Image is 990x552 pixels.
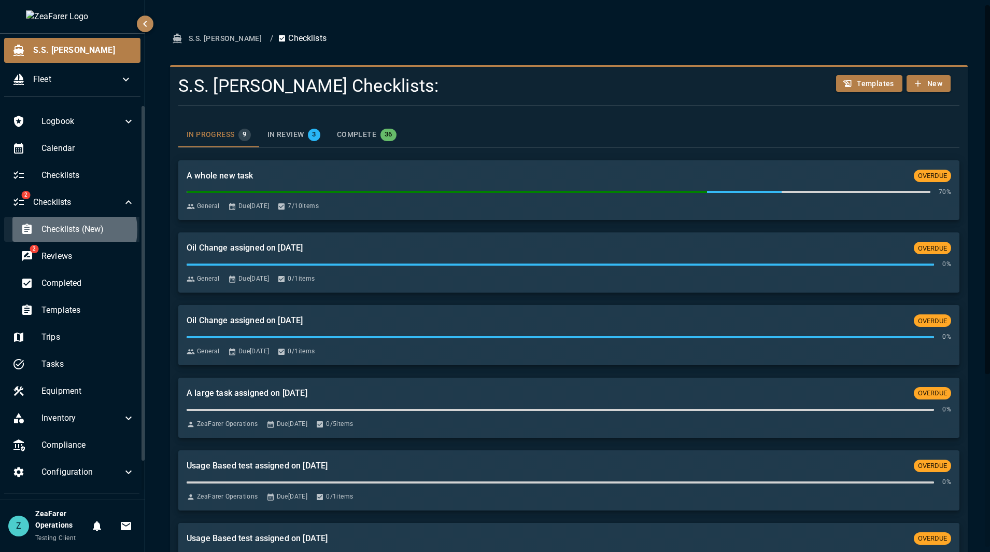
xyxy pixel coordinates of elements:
button: Invitations [116,516,136,536]
div: ZeaFarer Operations [187,492,258,502]
p: Checklists [278,32,327,45]
span: Compliance [41,439,135,451]
div: Due [DATE] [228,347,270,357]
h4: S.S. [PERSON_NAME] Checklists: [178,75,828,97]
div: 2Reviews [12,244,143,269]
span: Configuration [41,466,122,478]
span: 0 % [942,405,951,415]
span: S.S. [PERSON_NAME] [33,44,132,57]
button: New [907,75,951,92]
div: Checklists [4,163,143,188]
span: 0 % [942,477,951,488]
div: Z [8,516,29,536]
span: IN REVIEW [267,130,304,140]
span: Testing Client [35,534,76,542]
span: OVERDUE [914,462,951,470]
span: Fleet [33,73,120,86]
span: IN PROGRESS [187,130,234,140]
span: 36 [380,130,397,139]
h6: Oil Change assigned on [DATE] [187,313,906,328]
span: Checklists [41,169,135,182]
span: Checklists (New) [41,223,135,236]
span: 3 [308,130,320,139]
div: 0 / 1 items [277,347,315,357]
span: OVERDUE [914,172,951,180]
button: A whole new taskOVERDUE70%GeneralDue[DATE]7/10items [178,160,959,220]
h6: A large task assigned on [DATE] [187,386,906,401]
div: General [187,274,220,284]
div: 7 / 10 items [277,201,319,212]
button: Oil Change assigned on [DATE]OVERDUE0%GeneralDue[DATE]0/1items [178,305,959,365]
li: / [270,32,274,45]
button: Usage Based test assigned on [DATE]OVERDUE0%ZeaFarer OperationsDue[DATE]0/1items [178,450,959,510]
div: Equipment [4,379,143,404]
h6: Oil Change assigned on [DATE] [187,241,906,255]
div: S.S. [PERSON_NAME] [4,38,140,63]
button: S.S. [PERSON_NAME] [170,29,266,48]
span: Completed [41,277,135,289]
span: Equipment [41,385,135,397]
div: Calendar [4,136,143,161]
div: Checklists (New) [12,217,143,242]
div: todo list status tabs [178,122,959,147]
h6: ZeaFarer Operations [35,508,87,531]
h6: Usage Based test assigned on [DATE] [187,531,906,546]
span: 70 % [939,187,951,198]
span: Tasks [41,358,135,370]
div: 0 / 5 items [316,419,353,430]
span: OVERDUE [914,534,951,542]
div: Due [DATE] [228,201,270,212]
span: 2 [30,245,38,253]
div: Compliance [4,433,143,458]
h6: Usage Based test assigned on [DATE] [187,459,906,473]
div: Trips [4,325,143,350]
img: ZeaFarer Logo [26,10,119,23]
span: 2 [21,191,30,199]
div: Completed [12,271,143,296]
span: 0 % [942,259,951,270]
div: Templates [12,298,143,323]
div: Logbook [4,109,143,134]
span: Checklists [33,196,122,209]
div: Due [DATE] [266,419,308,430]
div: Due [DATE] [266,492,308,502]
div: Fleet [4,67,140,92]
span: COMPLETE [337,130,376,140]
span: Logbook [41,115,122,128]
div: ZeaFarer Operations [187,419,258,430]
div: Due [DATE] [228,274,270,284]
span: Templates [41,304,135,316]
span: 9 [238,130,250,139]
button: Templates [836,75,902,92]
span: Inventory [41,412,122,424]
h6: A whole new task [187,169,906,183]
button: Notifications [87,516,107,536]
div: 0 / 1 items [316,492,353,502]
button: Oil Change assigned on [DATE]OVERDUE0%GeneralDue[DATE]0/1items [178,232,959,293]
div: 2Checklists [4,190,143,215]
div: 0 / 1 items [277,274,315,284]
span: Reviews [41,250,135,263]
span: OVERDUE [914,389,951,397]
div: General [187,347,220,357]
div: General [187,201,220,212]
div: Inventory [4,406,143,431]
span: Calendar [41,142,135,155]
div: Configuration [4,460,143,485]
span: OVERDUE [914,244,951,252]
button: A large task assigned on [DATE]OVERDUE0%ZeaFarer OperationsDue[DATE]0/5items [178,378,959,438]
span: Trips [41,331,135,343]
span: OVERDUE [914,317,951,325]
span: 0 % [942,332,951,342]
div: Tasks [4,352,143,377]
